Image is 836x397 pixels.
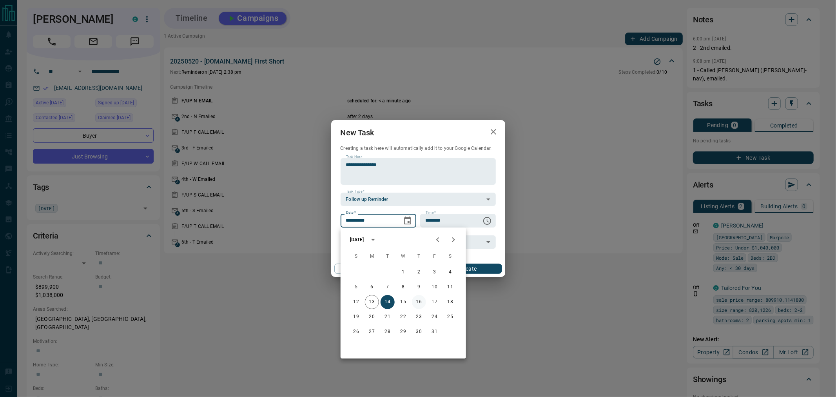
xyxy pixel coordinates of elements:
[366,233,380,246] button: calendar view is open, switch to year view
[412,265,426,279] button: 2
[365,280,379,294] button: 6
[443,295,457,309] button: 18
[349,295,363,309] button: 12
[412,280,426,294] button: 9
[341,145,496,152] p: Creating a task here will automatically add it to your Google Calendar.
[412,295,426,309] button: 16
[346,155,362,160] label: Task Note
[443,249,457,264] span: Saturday
[341,193,496,206] div: Follow up Reminder
[381,280,395,294] button: 7
[349,310,363,324] button: 19
[365,295,379,309] button: 13
[428,310,442,324] button: 24
[396,310,410,324] button: 22
[334,264,401,274] button: Cancel
[446,232,461,248] button: Next month
[365,249,379,264] span: Monday
[396,325,410,339] button: 29
[365,325,379,339] button: 27
[428,249,442,264] span: Friday
[428,280,442,294] button: 10
[381,295,395,309] button: 14
[426,210,436,215] label: Time
[346,210,356,215] label: Date
[396,295,410,309] button: 15
[349,280,363,294] button: 5
[412,249,426,264] span: Thursday
[430,232,446,248] button: Previous month
[346,189,365,194] label: Task Type
[350,236,364,243] div: [DATE]
[396,280,410,294] button: 8
[331,120,384,145] h2: New Task
[428,325,442,339] button: 31
[443,310,457,324] button: 25
[400,213,415,229] button: Choose date, selected date is Oct 14, 2025
[381,249,395,264] span: Tuesday
[365,310,379,324] button: 20
[412,310,426,324] button: 23
[381,310,395,324] button: 21
[396,249,410,264] span: Wednesday
[349,325,363,339] button: 26
[479,213,495,229] button: Choose time, selected time is 6:00 AM
[428,295,442,309] button: 17
[396,265,410,279] button: 1
[381,325,395,339] button: 28
[412,325,426,339] button: 30
[443,280,457,294] button: 11
[349,249,363,264] span: Sunday
[443,265,457,279] button: 4
[435,264,502,274] button: Create
[428,265,442,279] button: 3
